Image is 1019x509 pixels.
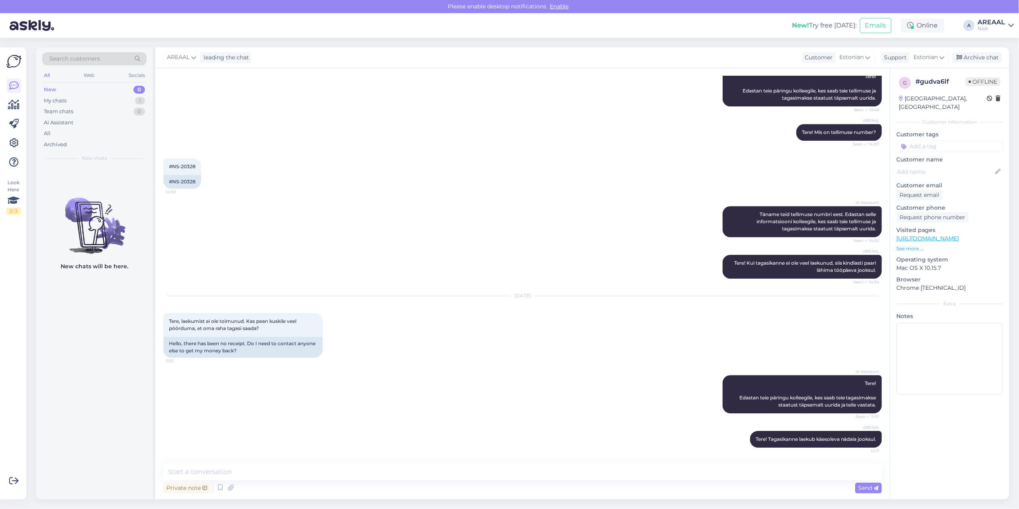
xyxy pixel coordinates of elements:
span: AI Assistant [850,369,880,375]
div: Web [82,70,96,81]
span: Tere! Kui tagasikanne ei ole veel laekunud, siis kindlasti paari lähima tööpäeva jooksul. [734,260,878,273]
div: AI Assistant [44,119,73,127]
div: Customer [802,53,833,62]
span: #NS-20328 [169,163,196,169]
span: AREAAL [850,118,880,124]
span: AREAAL [850,424,880,430]
img: No chats [36,183,153,255]
div: All [44,130,51,138]
span: Seen ✓ 11:51 [850,414,880,420]
span: AREAAL [850,248,880,254]
span: Estonian [914,53,938,62]
div: #NS-20328 [163,175,201,189]
p: Browser [897,275,1003,284]
div: Try free [DATE]: [792,21,857,30]
input: Add a tag [897,140,1003,152]
span: Tere, laekumist ei ole toimunud. Kas pean kuskile veel pöörduma, et oma raha tagasi saada? [169,318,298,331]
span: g [903,80,907,86]
div: Nish [978,26,1005,32]
input: Add name [897,167,994,176]
div: Request email [897,190,943,200]
div: Customer information [897,118,1003,126]
p: Customer name [897,155,1003,164]
button: Emails [860,18,892,33]
p: Customer phone [897,204,1003,212]
div: Hello, there has been no receipt. Do I need to contact anyone else to get my money back? [163,337,323,358]
span: Tere! Tagasikanne laekub käesoleva nädala jooksul. [756,436,876,442]
div: Extra [897,300,1003,307]
span: Tere! Mis on tellimuse number? [802,129,876,135]
p: Mac OS X 10.15.7 [897,264,1003,272]
p: See more ... [897,245,1003,252]
p: Customer tags [897,130,1003,139]
div: 1 [135,97,145,105]
p: New chats will be here. [61,262,128,271]
span: Estonian [840,53,864,62]
span: New chats [82,155,107,162]
span: 14:02 [166,189,196,195]
p: Visited pages [897,226,1003,234]
span: Send [858,484,879,491]
div: # gudva6lf [916,77,966,86]
div: [GEOGRAPHIC_DATA], [GEOGRAPHIC_DATA] [899,94,987,111]
span: Seen ✓ 14:02 [850,238,880,244]
div: Archive chat [952,52,1002,63]
img: Askly Logo [6,54,22,69]
div: 2 / 3 [6,208,21,215]
span: Search customers [49,55,100,63]
p: Customer email [897,181,1003,190]
span: Seen ✓ 13:48 [850,107,880,113]
span: 14:11 [850,448,880,454]
div: Private note [163,483,210,493]
p: Notes [897,312,1003,320]
p: Operating system [897,255,1003,264]
div: Online [901,18,945,33]
p: Chrome [TECHNICAL_ID] [897,284,1003,292]
div: Socials [127,70,147,81]
span: Enable [548,3,571,10]
div: My chats [44,97,67,105]
div: Archived [44,141,67,149]
div: New [44,86,56,94]
span: AREAAL [167,53,190,62]
div: All [42,70,51,81]
div: [DATE] [163,292,882,299]
div: Look Here [6,179,21,215]
span: Täname teid tellimuse numbri eest. Edastan selle informatsiooni kolleegile, kes saab teie tellimu... [756,211,878,232]
div: Support [881,53,907,62]
span: Seen ✓ 14:34 [850,279,880,285]
div: AREAAL [978,19,1005,26]
div: A [964,20,975,31]
span: AI Assistant [850,200,880,206]
a: AREAALNish [978,19,1014,32]
div: 0 [133,108,145,116]
b: New! [792,22,809,29]
span: Seen ✓ 14:00 [850,141,880,147]
span: Offline [966,77,1001,86]
div: 0 [133,86,145,94]
a: [URL][DOMAIN_NAME] [897,235,959,242]
div: Request phone number [897,212,969,223]
div: leading the chat [200,53,249,62]
div: Team chats [44,108,73,116]
span: 11:51 [166,358,196,364]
